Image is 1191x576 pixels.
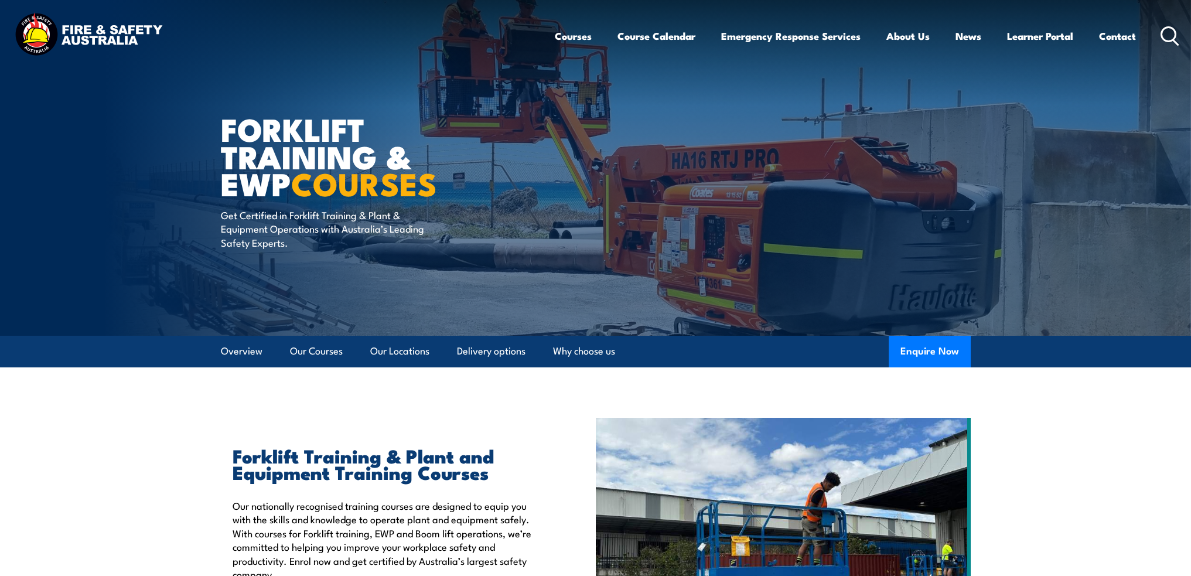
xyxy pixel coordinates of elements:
[721,21,861,52] a: Emergency Response Services
[457,336,525,367] a: Delivery options
[555,21,592,52] a: Courses
[553,336,615,367] a: Why choose us
[617,21,695,52] a: Course Calendar
[221,336,262,367] a: Overview
[370,336,429,367] a: Our Locations
[291,158,437,207] strong: COURSES
[1099,21,1136,52] a: Contact
[889,336,971,367] button: Enquire Now
[886,21,930,52] a: About Us
[221,115,510,197] h1: Forklift Training & EWP
[221,208,435,249] p: Get Certified in Forklift Training & Plant & Equipment Operations with Australia’s Leading Safety...
[233,447,542,480] h2: Forklift Training & Plant and Equipment Training Courses
[955,21,981,52] a: News
[1007,21,1073,52] a: Learner Portal
[290,336,343,367] a: Our Courses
